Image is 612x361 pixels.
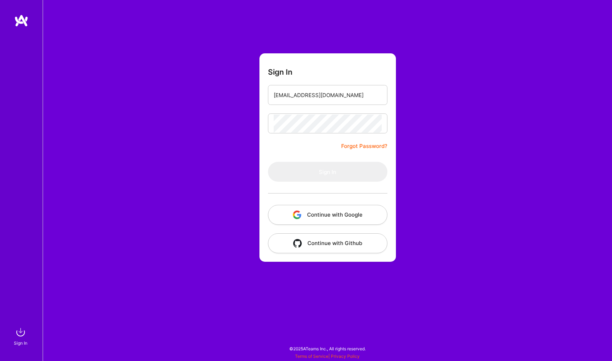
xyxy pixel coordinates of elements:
[331,354,360,359] a: Privacy Policy
[268,68,292,76] h3: Sign In
[14,325,28,339] img: sign in
[268,233,387,253] button: Continue with Github
[293,211,301,219] img: icon
[341,142,387,150] a: Forgot Password?
[268,162,387,182] button: Sign In
[14,14,28,27] img: logo
[14,339,27,347] div: Sign In
[15,325,28,347] a: sign inSign In
[274,86,382,104] input: Email...
[293,239,302,248] img: icon
[268,205,387,225] button: Continue with Google
[43,340,612,357] div: © 2025 ATeams Inc., All rights reserved.
[295,354,360,359] span: |
[295,354,328,359] a: Terms of Service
